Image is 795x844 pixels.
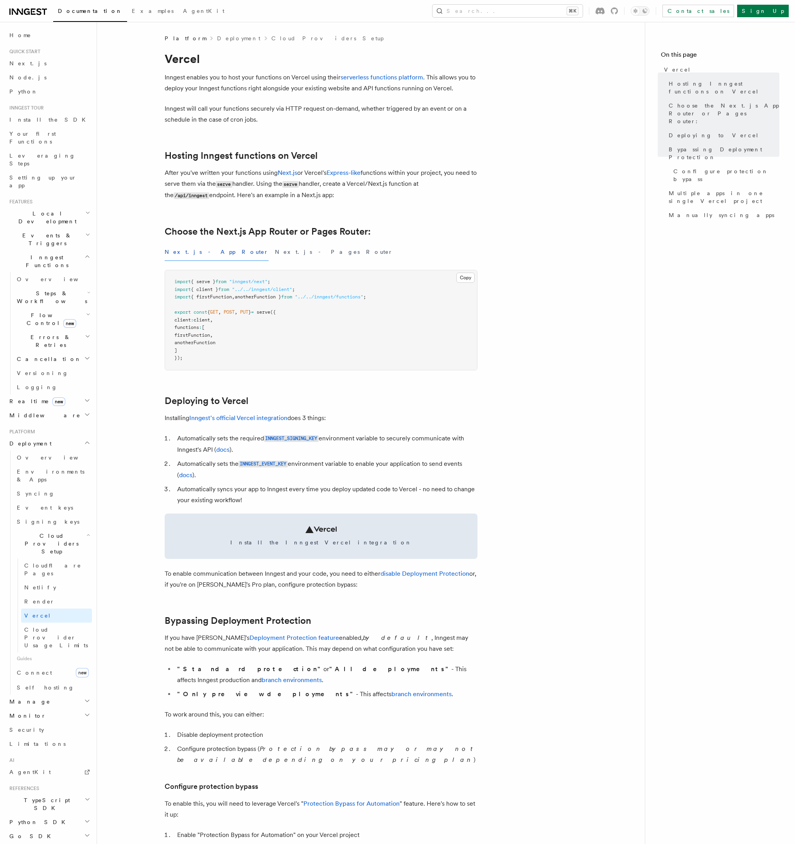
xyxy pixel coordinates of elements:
a: Self hosting [14,681,92,695]
span: Next.js [9,60,47,66]
a: branch environments [391,690,452,698]
span: const [194,309,207,315]
strong: "Standard protection" [177,665,323,673]
a: Contact sales [662,5,734,17]
span: Vercel [24,612,51,619]
div: Inngest Functions [6,272,92,394]
button: Middleware [6,408,92,422]
span: Install the SDK [9,117,90,123]
span: Realtime [6,397,65,405]
button: Cloud Providers Setup [14,529,92,558]
a: Limitations [6,737,92,751]
a: INNGEST_EVENT_KEY [239,460,288,467]
span: ; [267,279,270,284]
a: docs [179,471,192,479]
span: serve [257,309,270,315]
a: Bypassing Deployment Protection [666,142,779,164]
code: INNGEST_SIGNING_KEY [264,435,319,442]
a: Deployment Protection feature [249,634,339,641]
a: Leveraging Steps [6,149,92,171]
span: import [174,279,191,284]
a: Versioning [14,366,92,380]
p: To enable communication between Inngest and your code, you need to either or, if you're on [PERSO... [165,568,477,590]
span: { serve } [191,279,215,284]
span: Overview [17,454,97,461]
span: anotherFunction [174,340,215,345]
span: Platform [6,429,35,435]
h1: Vercel [165,52,477,66]
span: Connect [17,670,52,676]
div: Deployment [6,451,92,695]
a: Security [6,723,92,737]
a: Cloud Providers Setup [271,34,384,42]
span: "inngest/next" [229,279,267,284]
button: Go SDK [6,829,92,843]
a: Inngest's official Vercel integration [189,414,287,422]
span: = [251,309,254,315]
span: export [174,309,191,315]
span: , [218,309,221,315]
span: Node.js [9,74,47,81]
button: Next.js - Pages Router [275,243,393,261]
code: serve [216,181,232,188]
span: ] [174,348,177,353]
a: Next.js [278,169,297,176]
a: Hosting Inngest functions on Vercel [165,150,318,161]
a: Vercel [21,609,92,623]
span: anotherFunction } [235,294,281,300]
a: Node.js [6,70,92,84]
span: Install the Inngest Vercel integration [174,539,468,546]
button: Python SDK [6,815,92,829]
span: Go SDK [6,832,56,840]
span: Vercel [664,66,691,74]
button: Events & Triggers [6,228,92,250]
a: Express-like [327,169,361,176]
p: If you have [PERSON_NAME]'s enabled, , Inngest may not be able to communicate with your applicati... [165,632,477,654]
span: Your first Functions [9,131,56,145]
span: { firstFunction [191,294,232,300]
a: Configure protection bypass [165,781,258,792]
span: Choose the Next.js App Router or Pages Router: [669,102,779,125]
a: Syncing [14,487,92,501]
span: Bypassing Deployment Protection [669,145,779,161]
a: Hosting Inngest functions on Vercel [666,77,779,99]
span: client [194,317,210,323]
p: To work around this, you can either: [165,709,477,720]
span: Syncing [17,490,55,497]
span: Events & Triggers [6,232,85,247]
span: Overview [17,276,97,282]
span: [ [202,325,205,330]
span: : [191,317,194,323]
span: Features [6,199,32,205]
a: branch environments [262,676,322,684]
span: ; [292,287,295,292]
span: firstFunction [174,332,210,338]
span: Deploying to Vercel [669,131,759,139]
span: : [199,325,202,330]
span: PUT [240,309,248,315]
a: Event keys [14,501,92,515]
span: Local Development [6,210,85,225]
button: Local Development [6,207,92,228]
a: AgentKit [6,765,92,779]
span: Quick start [6,48,40,55]
span: }); [174,355,183,361]
span: Limitations [9,741,66,747]
span: Cloud Provider Usage Limits [24,627,88,648]
a: Cloud Provider Usage Limits [21,623,92,652]
button: Copy [456,273,475,283]
li: - This affects . [175,689,477,700]
p: To enable this, you will need to leverage Vercel's " " feature. Here's how to set it up: [165,798,477,820]
a: Next.js [6,56,92,70]
span: import [174,287,191,292]
strong: "All deployments" [329,665,451,673]
span: References [6,785,39,792]
span: GET [210,309,218,315]
span: Steps & Workflows [14,289,87,305]
span: Errors & Retries [14,333,85,349]
a: Manually syncing apps [666,208,779,222]
span: from [218,287,229,292]
span: Flow Control [14,311,86,327]
kbd: ⌘K [567,7,578,15]
span: Home [9,31,31,39]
